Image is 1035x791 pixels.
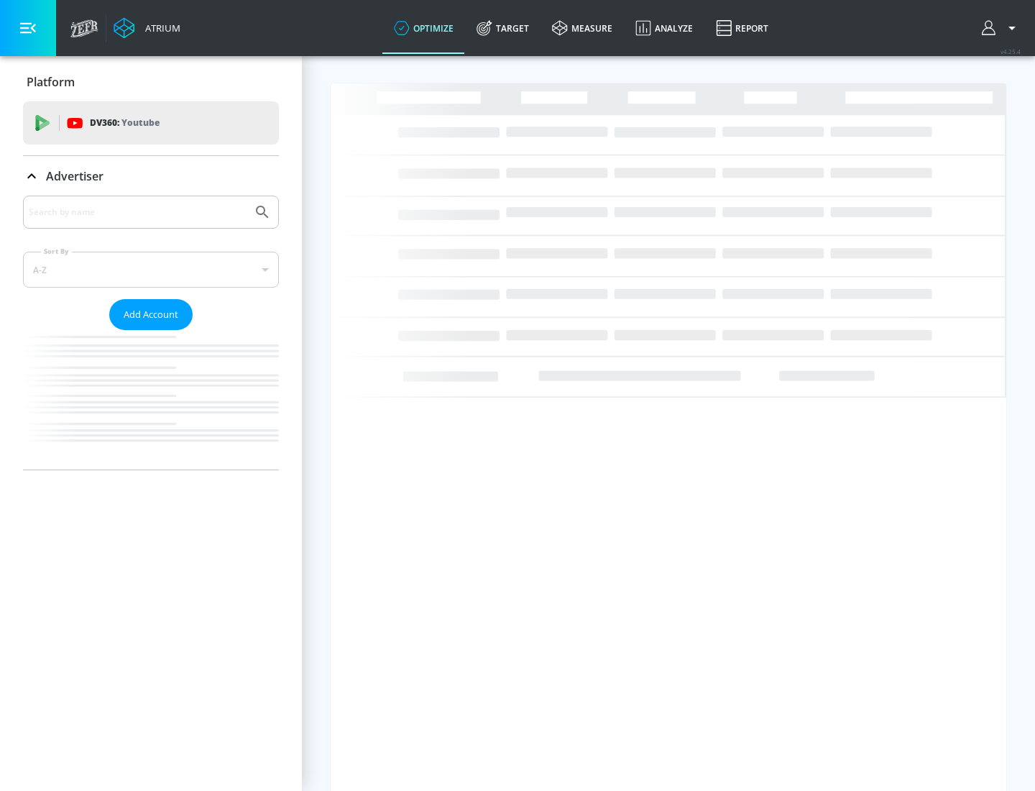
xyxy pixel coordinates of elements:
div: Advertiser [23,156,279,196]
a: measure [540,2,624,54]
p: DV360: [90,115,160,131]
input: Search by name [29,203,247,221]
button: Add Account [109,299,193,330]
div: A-Z [23,252,279,288]
div: DV360: Youtube [23,101,279,145]
span: v 4.25.4 [1000,47,1021,55]
div: Advertiser [23,196,279,470]
a: Target [465,2,540,54]
div: Platform [23,62,279,102]
a: Report [704,2,780,54]
a: Analyze [624,2,704,54]
span: Add Account [124,306,178,323]
nav: list of Advertiser [23,330,279,470]
p: Youtube [121,115,160,130]
label: Sort By [41,247,72,256]
div: Atrium [139,22,180,35]
a: Atrium [114,17,180,39]
p: Platform [27,74,75,90]
p: Advertiser [46,168,103,184]
a: optimize [382,2,465,54]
